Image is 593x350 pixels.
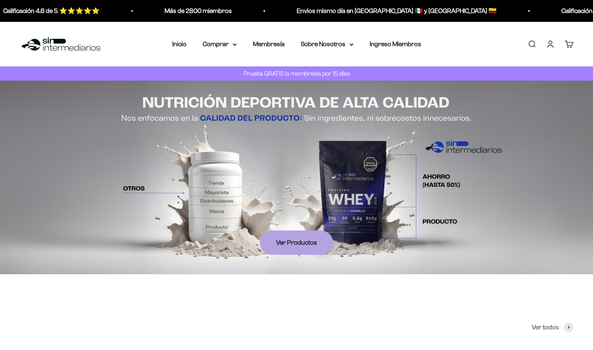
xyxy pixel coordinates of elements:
a: Ver todos [532,322,574,333]
a: Inicio [172,41,186,47]
p: Envios mismo día en [GEOGRAPHIC_DATA] 🇲🇽 y [GEOGRAPHIC_DATA] 🇨🇴 [294,6,494,16]
a: Ingreso Miembros [370,41,421,47]
p: Más de 2800 miembros [162,6,229,16]
p: Prueba GRATIS la membresía por 15 días [242,68,352,79]
summary: Comprar [203,39,237,49]
span: Ver todos [532,322,559,333]
a: Membresía [253,41,285,47]
p: Calificación 4.6 de 5 ⭐️⭐️⭐️⭐️⭐️ [1,6,97,16]
a: Ver Productos [260,230,333,255]
summary: Sobre Nosotros [301,39,353,49]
